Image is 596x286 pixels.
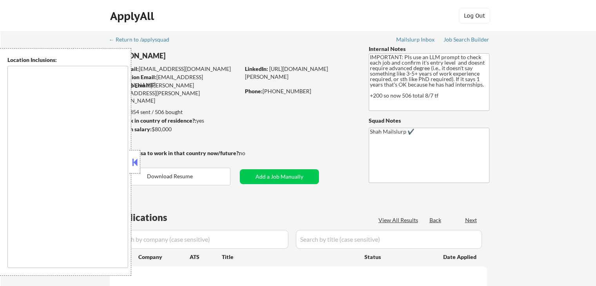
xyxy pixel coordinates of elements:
[239,149,261,157] div: no
[245,65,268,72] strong: LinkedIn:
[444,37,489,42] div: Job Search Builder
[110,81,240,105] div: [PERSON_NAME][EMAIL_ADDRESS][PERSON_NAME][DOMAIN_NAME]
[109,117,237,125] div: yes
[245,88,263,94] strong: Phone:
[369,117,489,125] div: Squad Notes
[245,87,356,95] div: [PHONE_NUMBER]
[296,230,482,249] input: Search by title (case sensitive)
[109,108,240,116] div: 354 sent / 506 bought
[112,230,288,249] input: Search by company (case sensitive)
[138,253,190,261] div: Company
[110,168,230,185] button: Download Resume
[369,45,489,53] div: Internal Notes
[110,9,156,23] div: ApplyAll
[240,169,319,184] button: Add a Job Manually
[109,125,240,133] div: $80,000
[443,253,478,261] div: Date Applied
[109,117,196,124] strong: Can work in country of residence?:
[190,253,222,261] div: ATS
[110,65,240,73] div: [EMAIL_ADDRESS][DOMAIN_NAME]
[245,65,328,80] a: [URL][DOMAIN_NAME][PERSON_NAME]
[364,250,432,264] div: Status
[429,216,442,224] div: Back
[222,253,357,261] div: Title
[7,56,128,64] div: Location Inclusions:
[396,37,435,42] div: Mailslurp Inbox
[396,36,435,44] a: Mailslurp Inbox
[109,37,177,42] div: ← Return to /applysquad
[110,150,240,156] strong: Will need Visa to work in that country now/future?:
[109,36,177,44] a: ← Return to /applysquad
[112,213,190,222] div: Applications
[459,8,490,24] button: Log Out
[465,216,478,224] div: Next
[110,73,240,89] div: [EMAIL_ADDRESS][DOMAIN_NAME]
[379,216,420,224] div: View All Results
[110,51,271,61] div: [PERSON_NAME]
